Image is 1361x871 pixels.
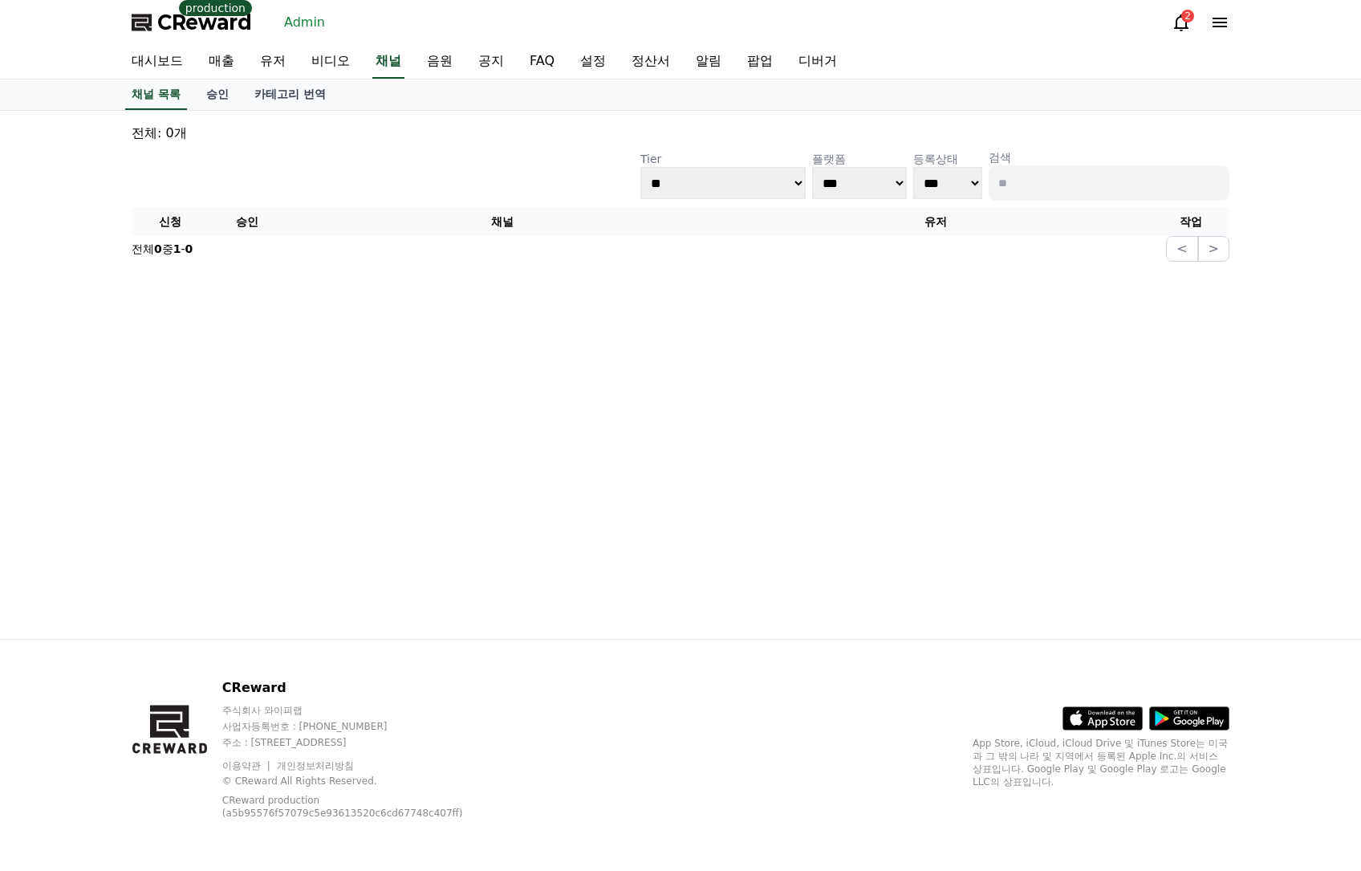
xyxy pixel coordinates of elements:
a: Messages [106,509,207,549]
a: CReward [132,10,252,35]
a: 채널 [372,45,404,79]
a: 채널 목록 [125,79,187,110]
p: CReward production (a5b95576f57079c5e93613520c6cd67748c407ff) [222,794,479,820]
a: FAQ [517,45,567,79]
a: 매출 [196,45,247,79]
button: < [1166,236,1197,262]
span: Settings [238,533,277,546]
a: 설정 [567,45,619,79]
a: 카테고리 번역 [242,79,339,110]
span: CReward [157,10,252,35]
a: 공지 [465,45,517,79]
p: Tier [640,151,806,167]
a: 알림 [683,45,734,79]
a: 디버거 [786,45,850,79]
strong: 0 [185,242,193,255]
p: 검색 [989,149,1229,165]
p: 주소 : [STREET_ADDRESS] [222,736,504,749]
th: 신청 [132,207,209,236]
strong: 0 [154,242,162,255]
p: App Store, iCloud, iCloud Drive 및 iTunes Store는 미국과 그 밖의 나라 및 지역에서 등록된 Apple Inc.의 서비스 상표입니다. Goo... [973,737,1229,788]
th: 작업 [1152,207,1229,236]
p: © CReward All Rights Reserved. [222,775,504,788]
span: Messages [133,534,181,547]
p: 전체: 0개 [132,124,1229,143]
a: Settings [207,509,308,549]
a: 유저 [247,45,299,79]
a: 이용약관 [222,760,273,771]
a: 음원 [414,45,465,79]
th: 채널 [286,207,719,236]
strong: 1 [173,242,181,255]
a: 대시보드 [119,45,196,79]
a: 정산서 [619,45,683,79]
a: 2 [1172,13,1191,32]
p: 플랫폼 [812,151,907,167]
button: > [1198,236,1229,262]
span: Home [41,533,69,546]
a: 승인 [193,79,242,110]
p: 사업자등록번호 : [PHONE_NUMBER] [222,720,504,733]
a: Admin [278,10,331,35]
p: 전체 중 - [132,241,193,257]
a: Home [5,509,106,549]
th: 승인 [209,207,286,236]
p: CReward [222,678,504,698]
a: 개인정보처리방침 [277,760,354,771]
div: 2 [1181,10,1194,22]
a: 비디오 [299,45,363,79]
p: 주식회사 와이피랩 [222,704,504,717]
a: 팝업 [734,45,786,79]
th: 유저 [719,207,1152,236]
p: 등록상태 [913,151,982,167]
